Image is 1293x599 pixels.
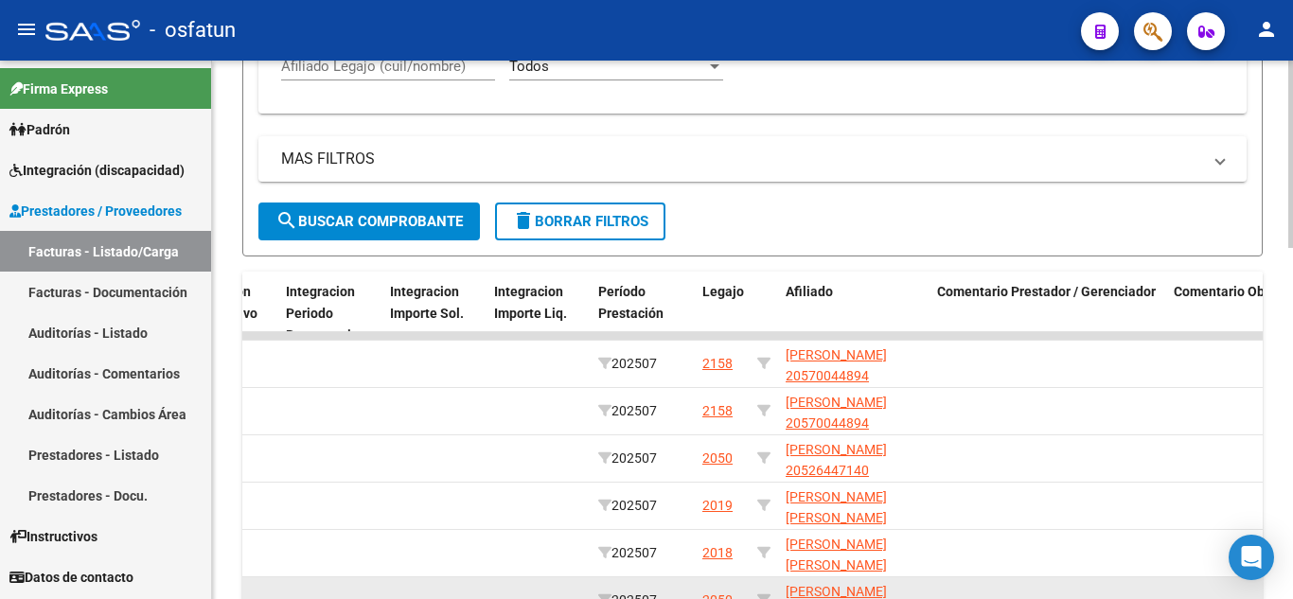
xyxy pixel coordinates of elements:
[258,136,1247,182] mat-expansion-panel-header: MAS FILTROS
[494,284,567,321] span: Integracion Importe Liq.
[495,203,665,240] button: Borrar Filtros
[9,567,133,588] span: Datos de contacto
[9,201,182,221] span: Prestadores / Proveedores
[786,442,887,479] span: [PERSON_NAME] 20526447140
[702,400,733,422] div: 2158
[487,272,591,355] datatable-header-cell: Integracion Importe Liq.
[702,448,733,469] div: 2050
[275,213,463,230] span: Buscar Comprobante
[390,284,464,321] span: Integracion Importe Sol.
[1229,535,1274,580] div: Open Intercom Messenger
[786,395,887,432] span: [PERSON_NAME] 20570044894
[702,495,733,517] div: 2019
[598,284,664,321] span: Período Prestación
[598,545,657,560] span: 202507
[9,79,108,99] span: Firma Express
[786,284,833,299] span: Afiliado
[930,272,1166,355] datatable-header-cell: Comentario Prestador / Gerenciador
[702,284,744,299] span: Legajo
[281,149,1201,169] mat-panel-title: MAS FILTROS
[286,284,366,343] span: Integracion Periodo Presentacion
[1255,18,1278,41] mat-icon: person
[9,160,185,181] span: Integración (discapacidad)
[512,209,535,232] mat-icon: delete
[786,489,887,548] span: [PERSON_NAME] [PERSON_NAME] 27580291533
[778,272,930,355] datatable-header-cell: Afiliado
[15,18,38,41] mat-icon: menu
[702,542,733,564] div: 2018
[598,403,657,418] span: 202507
[509,58,549,75] span: Todos
[9,526,97,547] span: Instructivos
[695,272,750,355] datatable-header-cell: Legajo
[937,284,1156,299] span: Comentario Prestador / Gerenciador
[512,213,648,230] span: Borrar Filtros
[591,272,695,355] datatable-header-cell: Período Prestación
[150,9,236,51] span: - osfatun
[598,356,657,371] span: 202507
[598,450,657,466] span: 202507
[786,347,887,384] span: [PERSON_NAME] 20570044894
[275,209,298,232] mat-icon: search
[258,203,480,240] button: Buscar Comprobante
[598,498,657,513] span: 202507
[786,537,887,595] span: [PERSON_NAME] [PERSON_NAME] 20580291547
[382,272,487,355] datatable-header-cell: Integracion Importe Sol.
[702,353,733,375] div: 2158
[278,272,382,355] datatable-header-cell: Integracion Periodo Presentacion
[9,119,70,140] span: Padrón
